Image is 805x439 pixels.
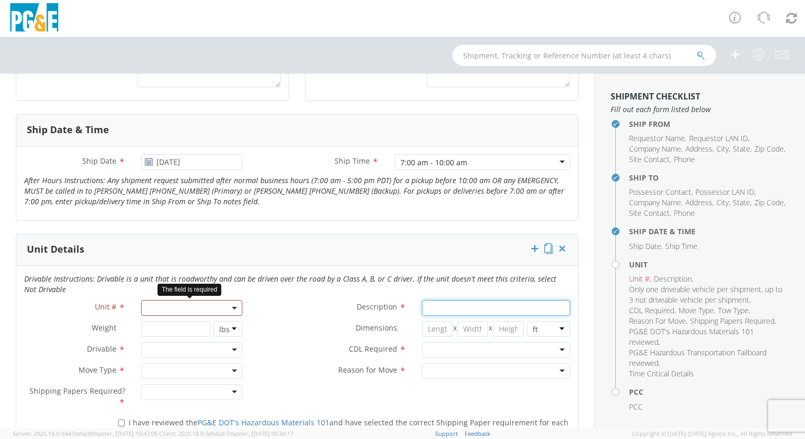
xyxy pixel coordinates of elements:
[629,347,767,368] span: PG&E Hazardous Transportation Tailboard reviewed
[754,144,786,154] li: ,
[422,321,453,337] input: Length
[679,305,714,315] span: Move Type
[8,3,61,34] img: pge-logo-06675f144f4cfa6a6814.png
[629,197,683,208] li: ,
[629,402,643,412] span: PCC
[754,197,786,208] li: ,
[629,187,693,197] li: ,
[24,175,564,206] i: After Hours Instructions: Any shipment request submitted after normal business hours (7:00 am - 5...
[733,144,752,154] li: ,
[690,316,776,326] li: ,
[159,430,293,437] span: Client: 2025.18.0-5db8ab7
[335,156,370,166] span: Ship Time
[629,261,789,268] h4: Unit
[435,430,458,437] a: Support
[27,125,109,135] h3: Ship Date & Time
[695,187,756,197] li: ,
[654,274,693,284] li: ,
[129,417,568,438] span: I have reviewed the and have selected the correct Shipping Paper requirement for each unit to be ...
[488,321,493,337] span: X
[674,208,695,218] span: Phone
[695,187,754,197] span: Possessor LAN ID
[716,197,730,208] li: ,
[629,388,789,396] h4: PCC
[629,154,671,165] li: ,
[629,284,782,305] span: Only one driveable vehicle per shipment, up to 3 not driveable vehicle per shipment
[685,197,714,208] li: ,
[453,45,716,66] input: Shipment, Tracking or Reference Number (at least 4 chars)
[229,430,293,437] span: master, [DATE] 09:34:17
[118,420,125,426] input: I have reviewed thePG&E DOT's Hazardous Materials 101and have selected the correct Shipping Paper...
[629,274,650,284] span: Unit #
[629,241,661,251] span: Ship Date
[629,326,754,347] span: PG&E DOT's Hazardous Materials 101 reviewed
[87,344,116,354] span: Drivable
[718,305,749,315] span: Tow Type
[629,197,681,207] span: Company Name
[357,302,397,312] span: Description
[78,365,116,375] span: Move Type
[733,197,750,207] span: State
[493,321,524,337] input: Height
[632,430,792,438] span: Copyright © [DATE]-[DATE] Agistix Inc., All Rights Reserved
[629,133,685,143] span: Requestor Name
[338,365,397,375] span: Reason for Move
[27,244,84,255] h3: Unit Details
[629,368,694,378] span: Time Critical Details
[690,316,774,326] span: Shipping Papers Required
[93,430,158,437] span: master, [DATE] 10:47:06
[629,187,691,197] span: Possessor Contact
[689,133,748,143] span: Requestor LAN ID
[629,174,789,182] h4: Ship To
[629,305,676,316] li: ,
[629,120,789,128] h4: Ship From
[629,316,688,326] li: ,
[13,430,158,437] span: Server: 2025.19.0-d447cefac8f
[611,91,700,102] strong: Shipment Checklist
[733,197,752,208] li: ,
[654,274,692,284] span: Description
[674,154,695,164] span: Phone
[685,197,712,207] span: Address
[629,227,789,235] h4: Ship Date & Time
[30,386,125,396] span: Shipping Papers Required?
[356,323,397,333] span: Dimensions
[629,154,670,164] span: Site Contact
[629,133,686,144] li: ,
[629,208,671,218] li: ,
[629,326,787,347] li: ,
[685,144,714,154] li: ,
[198,417,329,427] a: PG&E DOT's Hazardous Materials 101
[629,284,787,305] li: ,
[629,144,683,154] li: ,
[465,430,490,437] a: Feedback
[629,208,670,218] span: Site Contact
[629,305,674,315] span: CDL Required
[158,284,221,296] div: The field is required
[716,144,729,154] span: City
[453,321,458,337] span: X
[400,157,467,168] div: 7:00 am - 10:00 am
[611,104,789,115] span: Fill out each form listed below
[457,321,488,337] input: Width
[349,344,397,354] span: CDL Required
[716,144,730,154] li: ,
[24,274,556,294] i: Drivable Instructions: Drivable is a unit that is roadworthy and can be driven over the road by a...
[754,197,784,207] span: Zip Code
[629,316,686,326] span: Reason For Move
[629,347,787,368] li: ,
[679,305,715,316] li: ,
[754,144,784,154] span: Zip Code
[95,302,116,312] span: Unit #
[685,144,712,154] span: Address
[733,144,750,154] span: State
[82,156,116,166] span: Ship Date
[629,144,681,154] span: Company Name
[665,241,698,251] span: Ship Time
[629,274,651,284] li: ,
[689,133,750,144] li: ,
[718,305,750,316] li: ,
[716,197,729,207] span: City
[629,241,663,252] li: ,
[92,323,116,333] span: Weight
